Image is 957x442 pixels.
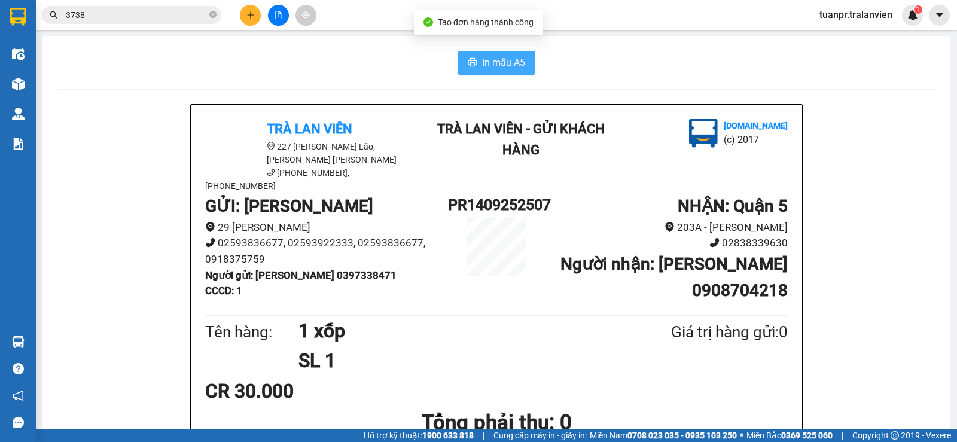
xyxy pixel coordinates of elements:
[422,431,474,440] strong: 1900 633 818
[545,235,788,251] li: 02838339630
[590,429,737,442] span: Miền Nam
[545,220,788,236] li: 203A - [PERSON_NAME]
[483,429,484,442] span: |
[130,15,159,44] img: logo.jpg
[438,17,534,27] span: Tạo đơn hàng thành công
[13,417,24,428] span: message
[842,429,843,442] span: |
[205,320,298,345] div: Tên hàng:
[13,390,24,401] span: notification
[209,11,217,18] span: close-circle
[74,17,118,136] b: Trà Lan Viên - Gửi khách hàng
[267,142,275,150] span: environment
[66,8,207,22] input: Tìm tên, số ĐT hoặc mã đơn
[246,11,255,19] span: plus
[907,10,918,20] img: icon-new-feature
[423,17,433,27] span: check-circle
[746,429,833,442] span: Miền Bắc
[12,78,25,90] img: warehouse-icon
[493,429,587,442] span: Cung cấp máy in - giấy in:
[267,168,275,176] span: phone
[10,8,26,26] img: logo-vxr
[205,196,373,216] b: GỬI : [PERSON_NAME]
[205,222,215,232] span: environment
[205,406,788,439] h1: Tổng phải thu: 0
[458,51,535,75] button: printerIn mẫu A5
[100,57,164,72] li: (c) 2017
[627,431,737,440] strong: 0708 023 035 - 0935 103 250
[678,196,788,216] b: NHẬN : Quận 5
[709,237,720,248] span: phone
[205,269,397,281] b: Người gửi : [PERSON_NAME] 0397338471
[929,5,950,26] button: caret-down
[891,431,899,440] span: copyright
[240,5,261,26] button: plus
[301,11,310,19] span: aim
[724,132,788,147] li: (c) 2017
[15,77,44,133] b: Trà Lan Viên
[724,121,788,130] b: [DOMAIN_NAME]
[13,363,24,374] span: question-circle
[205,220,448,236] li: 29 [PERSON_NAME]
[560,254,788,300] b: Người nhận : [PERSON_NAME] 0908704218
[468,57,477,69] span: printer
[689,119,718,148] img: logo.jpg
[205,237,215,248] span: phone
[209,10,217,21] span: close-circle
[914,5,922,14] sup: 1
[298,346,613,376] h1: SL 1
[482,55,525,70] span: In mẫu A5
[448,193,545,217] h1: PR1409252507
[781,431,833,440] strong: 0369 525 060
[205,140,420,166] li: 227 [PERSON_NAME] Lão, [PERSON_NAME] [PERSON_NAME]
[934,10,945,20] span: caret-down
[12,108,25,120] img: warehouse-icon
[205,235,448,267] li: 02593836677, 02593922333, 02593836677, 0918375759
[295,5,316,26] button: aim
[12,138,25,150] img: solution-icon
[364,429,474,442] span: Hỗ trợ kỹ thuật:
[665,222,675,232] span: environment
[12,48,25,60] img: warehouse-icon
[267,121,352,136] b: Trà Lan Viên
[740,433,743,438] span: ⚪️
[810,7,902,22] span: tuanpr.tralanvien
[298,316,613,346] h1: 1 xốp
[100,45,164,55] b: [DOMAIN_NAME]
[268,5,289,26] button: file-add
[50,11,58,19] span: search
[205,285,242,297] b: CCCD : 1
[205,166,420,193] li: [PHONE_NUMBER], [PHONE_NUMBER]
[205,119,265,179] img: logo.jpg
[274,11,282,19] span: file-add
[437,121,605,157] b: Trà Lan Viên - Gửi khách hàng
[205,376,397,406] div: CR 30.000
[916,5,920,14] span: 1
[613,320,788,345] div: Giá trị hàng gửi: 0
[12,336,25,348] img: warehouse-icon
